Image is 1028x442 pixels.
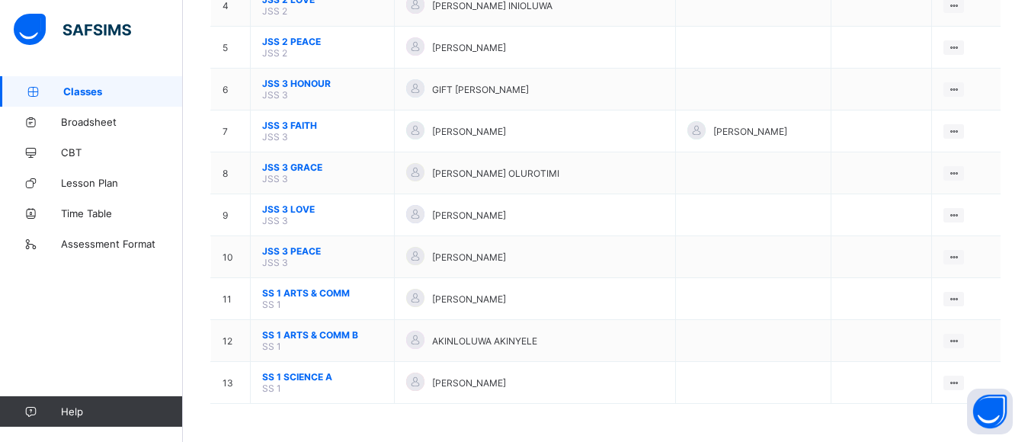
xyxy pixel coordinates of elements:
span: JSS 3 [262,89,288,101]
span: SS 1 SCIENCE A [262,371,383,383]
span: JSS 2 [262,47,287,59]
span: JSS 3 PEACE [262,245,383,257]
span: [PERSON_NAME] [432,377,506,389]
td: 13 [211,362,251,404]
span: CBT [61,146,183,159]
span: JSS 3 FAITH [262,120,383,131]
span: SS 1 [262,341,281,352]
span: [PERSON_NAME] [432,251,506,263]
span: SS 1 [262,383,281,394]
span: JSS 3 HONOUR [262,78,383,89]
img: safsims [14,14,131,46]
span: JSS 3 [262,257,288,268]
span: Help [61,405,182,418]
td: 9 [211,194,251,236]
span: [PERSON_NAME] [432,126,506,137]
span: JSS 2 [262,5,287,17]
span: AKINLOLUWA AKINYELE [432,335,537,347]
span: Broadsheet [61,116,183,128]
td: 12 [211,320,251,362]
span: JSS 3 [262,215,288,226]
td: 8 [211,152,251,194]
td: 11 [211,278,251,320]
span: JSS 3 GRACE [262,162,383,173]
span: GIFT [PERSON_NAME] [432,84,529,95]
span: [PERSON_NAME] [432,293,506,305]
span: [PERSON_NAME] OLUROTIMI [432,168,559,179]
span: Classes [63,85,183,98]
td: 6 [211,69,251,110]
span: SS 1 ARTS & COMM [262,287,383,299]
span: Lesson Plan [61,177,183,189]
span: Assessment Format [61,238,183,250]
span: JSS 3 [262,131,288,143]
td: 5 [211,27,251,69]
span: SS 1 ARTS & COMM B [262,329,383,341]
td: 10 [211,236,251,278]
span: [PERSON_NAME] [432,210,506,221]
span: [PERSON_NAME] [713,126,787,137]
span: JSS 3 [262,173,288,184]
span: [PERSON_NAME] [432,42,506,53]
button: Open asap [967,389,1013,434]
td: 7 [211,110,251,152]
span: SS 1 [262,299,281,310]
span: Time Table [61,207,183,219]
span: JSS 3 LOVE [262,203,383,215]
span: JSS 2 PEACE [262,36,383,47]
